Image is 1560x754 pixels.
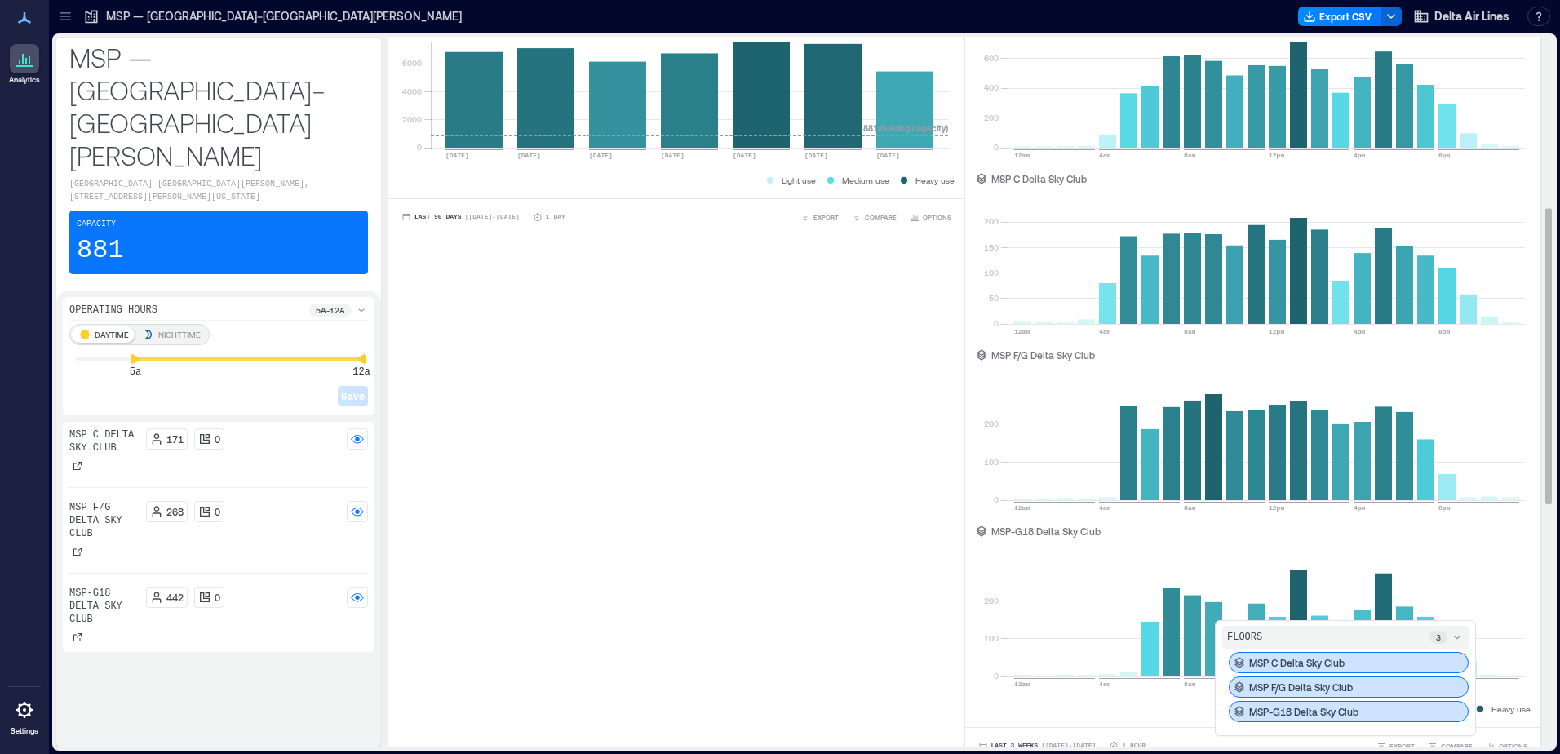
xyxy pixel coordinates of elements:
[923,212,951,222] span: OPTIONS
[166,591,184,604] p: 442
[69,178,368,204] p: [GEOGRAPHIC_DATA]–[GEOGRAPHIC_DATA][PERSON_NAME], [STREET_ADDRESS][PERSON_NAME][US_STATE]
[1373,738,1418,754] button: EXPORT
[991,525,1101,538] p: MSP-G18 Delta Sky Club
[988,293,998,303] tspan: 50
[849,209,900,225] button: COMPARE
[983,82,998,92] tspan: 400
[1099,681,1111,688] text: 4am
[906,209,955,225] button: OPTIONS
[1099,152,1111,159] text: 4am
[983,53,998,63] tspan: 600
[1249,656,1345,669] p: MSP C Delta Sky Club
[1269,152,1284,159] text: 12pm
[106,8,462,24] p: MSP — [GEOGRAPHIC_DATA]−[GEOGRAPHIC_DATA][PERSON_NAME]
[797,209,842,225] button: EXPORT
[991,172,1087,185] p: MSP C Delta Sky Club
[1184,328,1196,335] text: 8am
[915,174,955,187] p: Heavy use
[215,591,220,604] p: 0
[991,348,1095,361] p: MSP F/G Delta Sky Club
[1298,7,1381,26] button: Export CSV
[983,596,998,605] tspan: 200
[316,304,345,317] p: 5a - 12a
[1227,631,1262,644] p: FLOORS
[1434,8,1509,24] span: Delta Air Lines
[1441,741,1473,751] span: COMPARE
[1099,328,1111,335] text: 4am
[166,432,184,446] p: 171
[813,212,839,222] span: EXPORT
[1269,504,1284,512] text: 12pm
[5,690,44,741] a: Settings
[1014,504,1030,512] text: 12am
[166,505,184,518] p: 268
[876,152,900,159] text: [DATE]
[517,152,541,159] text: [DATE]
[983,457,998,467] tspan: 100
[402,58,422,68] tspan: 6000
[1184,681,1196,688] text: 8am
[661,152,685,159] text: [DATE]
[782,174,816,187] p: Light use
[417,142,422,152] tspan: 0
[11,726,38,736] p: Settings
[1482,738,1531,754] button: OPTIONS
[1014,152,1030,159] text: 12am
[983,419,998,428] tspan: 200
[402,114,422,124] tspan: 2000
[1354,504,1366,512] text: 4pm
[1438,152,1451,159] text: 8pm
[1438,504,1451,512] text: 8pm
[1408,3,1514,29] button: Delta Air Lines
[546,212,565,222] p: 1 Day
[804,152,828,159] text: [DATE]
[398,209,523,225] button: Last 90 Days |[DATE]-[DATE]
[402,86,422,96] tspan: 4000
[69,501,140,540] p: MSP F/G Delta Sky Club
[1099,504,1111,512] text: 4am
[865,212,897,222] span: COMPARE
[77,234,124,267] p: 881
[9,75,40,85] p: Analytics
[1436,631,1441,644] p: 3
[4,39,45,90] a: Analytics
[1389,741,1415,751] span: EXPORT
[993,142,998,152] tspan: 0
[1499,741,1527,751] span: OPTIONS
[69,304,157,317] p: Operating Hours
[1184,504,1196,512] text: 8am
[1014,328,1030,335] text: 12am
[993,671,998,681] tspan: 0
[341,389,365,402] span: Save
[983,216,998,226] tspan: 200
[1122,741,1146,751] p: 1 Hour
[445,152,469,159] text: [DATE]
[589,152,613,159] text: [DATE]
[983,633,998,643] tspan: 100
[69,428,140,455] p: MSP C Delta Sky Club
[215,505,220,518] p: 0
[993,495,998,504] tspan: 0
[69,41,368,171] p: MSP — [GEOGRAPHIC_DATA]−[GEOGRAPHIC_DATA][PERSON_NAME]
[1354,328,1366,335] text: 4pm
[993,318,998,328] tspan: 0
[95,328,129,341] p: DAYTIME
[1269,328,1284,335] text: 12pm
[1249,705,1358,718] p: MSP-G18 Delta Sky Club
[975,738,1100,754] button: Last 3 Weeks |[DATE]-[DATE]
[983,242,998,252] tspan: 150
[1425,738,1476,754] button: COMPARE
[1438,328,1451,335] text: 8pm
[733,152,756,159] text: [DATE]
[215,432,220,446] p: 0
[983,268,998,277] tspan: 100
[1491,703,1531,716] p: Heavy use
[1014,681,1030,688] text: 12am
[77,218,116,231] p: Capacity
[69,587,140,626] p: MSP-G18 Delta Sky Club
[338,386,368,406] button: Save
[842,174,889,187] p: Medium use
[158,328,201,341] p: NIGHTTIME
[1184,152,1196,159] text: 8am
[1249,681,1353,694] p: MSP F/G Delta Sky Club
